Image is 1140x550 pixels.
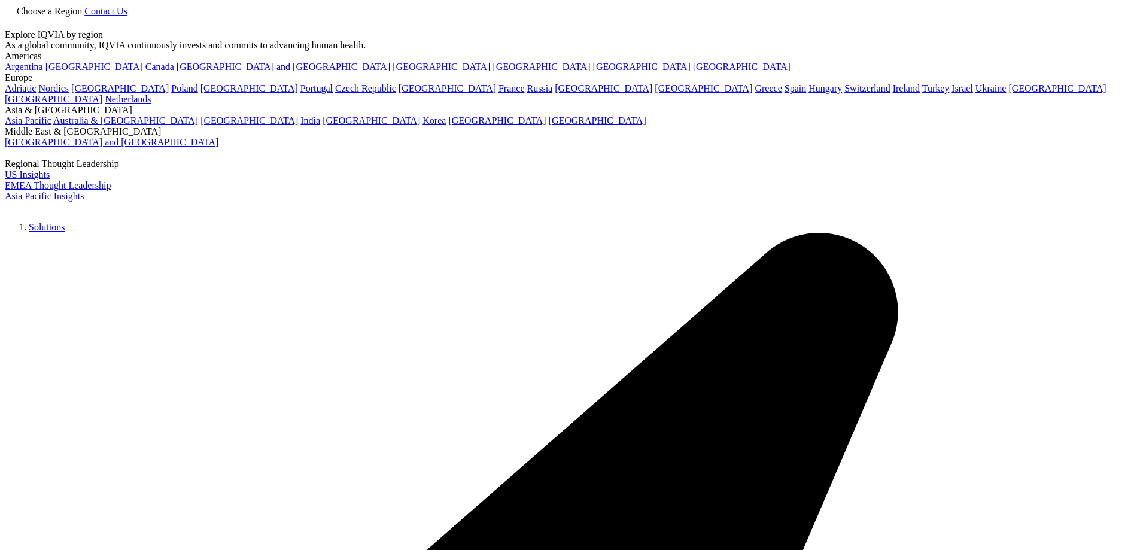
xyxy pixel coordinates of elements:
div: Asia & [GEOGRAPHIC_DATA] [5,105,1135,116]
div: Explore IQVIA by region [5,29,1135,40]
a: Contact Us [84,6,127,16]
a: [GEOGRAPHIC_DATA] [5,94,102,104]
a: Argentina [5,62,43,72]
div: Middle East & [GEOGRAPHIC_DATA] [5,126,1135,137]
a: Asia Pacific [5,116,51,126]
div: Americas [5,51,1135,62]
span: Choose a Region [17,6,82,16]
a: EMEA Thought Leadership [5,180,111,190]
a: [GEOGRAPHIC_DATA] and [GEOGRAPHIC_DATA] [5,137,218,147]
div: As a global community, IQVIA continuously invests and commits to advancing human health. [5,40,1135,51]
a: Asia Pacific Insights [5,191,84,201]
div: Europe [5,72,1135,83]
a: Adriatic [5,83,36,93]
a: US Insights [5,169,50,180]
div: Regional Thought Leadership [5,159,1135,169]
